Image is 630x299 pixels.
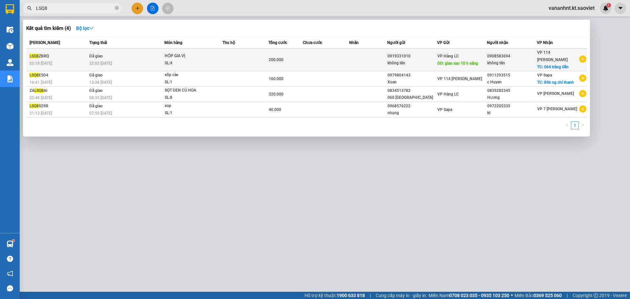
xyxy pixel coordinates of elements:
[30,53,87,60] div: ZBRQ
[579,121,587,129] li: Next Page
[89,26,94,31] span: down
[30,111,52,116] span: 21:13 [DATE]
[30,104,39,108] span: LSQ8
[487,79,536,86] div: c Huyen
[537,73,552,77] span: VP Sapa
[76,26,94,31] strong: Bộ lọc
[30,72,87,79] div: E5D4
[165,60,214,67] div: SL: 4
[89,54,103,58] span: Đã giao
[269,92,283,96] span: 320.000
[30,96,52,100] span: 22:49 [DATE]
[388,79,437,86] div: Xoan
[89,80,112,85] span: 13:38 [DATE]
[164,40,182,45] span: Món hàng
[165,87,214,94] div: SỌT ĐEN CỦ HOA
[30,61,52,66] span: 20:18 [DATE]
[579,55,586,63] span: plus-circle
[30,40,60,45] span: [PERSON_NAME]
[7,256,13,262] span: question-circle
[268,40,287,45] span: Tổng cước
[437,61,478,66] span: DĐ: giao sau 10 h sáng
[115,6,119,10] span: close-circle
[303,40,322,45] span: Chưa cước
[487,103,536,110] div: 0972205335
[437,92,459,96] span: VP Hàng LC
[26,25,71,32] h3: Kết quả tìm kiếm ( 4 )
[30,73,39,77] span: LSQ8
[7,241,13,247] img: warehouse-icon
[7,75,13,82] img: solution-icon
[30,54,39,58] span: LSQ8
[269,57,283,62] span: 200.000
[71,23,99,33] button: Bộ lọcdown
[537,50,568,62] span: VP 114 [PERSON_NAME]
[571,121,579,129] li: 1
[7,43,13,50] img: warehouse-icon
[89,73,103,77] span: Đã giao
[222,40,235,45] span: Thu hộ
[563,121,571,129] button: left
[437,40,450,45] span: VP Gửi
[89,104,103,108] span: Đã giao
[165,72,214,79] div: xốp càe
[581,123,585,127] span: right
[537,40,553,45] span: VP Nhận
[349,40,359,45] span: Nhãn
[165,79,214,86] div: SL: 1
[579,90,586,97] span: plus-circle
[388,72,437,79] div: 0979804143
[89,88,103,93] span: Đã giao
[565,123,569,127] span: left
[437,54,459,58] span: VP Hàng LC
[437,107,452,112] span: VP Sapa
[537,91,574,96] span: VP [PERSON_NAME]
[269,107,281,112] span: 40.000
[89,96,112,100] span: 08:35 [DATE]
[537,107,577,111] span: VP 7 [PERSON_NAME]
[34,88,44,93] span: LSQ8
[487,53,536,60] div: 0908583694
[437,76,482,81] span: VP 114 [PERSON_NAME]
[579,121,587,129] button: right
[165,53,214,60] div: HỘP GIA VỊ
[7,26,13,33] img: warehouse-icon
[165,94,214,101] div: SL: 8
[537,80,574,85] span: TC: 89b ng chí thanh
[89,40,107,45] span: Trạng thái
[579,75,586,82] span: plus-circle
[165,102,214,110] div: xop
[487,40,508,45] span: Người nhận
[487,60,536,67] div: không tên
[30,87,87,94] div: ZA AI
[563,121,571,129] li: Previous Page
[36,5,114,12] input: Tìm tên, số ĐT hoặc mã đơn
[89,61,112,66] span: 22:02 [DATE]
[7,59,13,66] img: warehouse-icon
[487,72,536,79] div: 0911293515
[269,76,283,81] span: 160.000
[387,40,405,45] span: Người gửi
[27,6,32,11] span: search
[115,5,119,11] span: close-circle
[487,94,536,101] div: Hương
[388,87,437,94] div: 0834513782
[388,60,437,67] div: không tên
[7,270,13,277] span: notification
[388,53,437,60] div: 0919331010
[12,240,14,242] sup: 1
[388,103,437,110] div: 0968576222
[30,80,52,85] span: 16:41 [DATE]
[7,285,13,291] span: message
[579,105,586,113] span: plus-circle
[487,87,536,94] div: 0835282345
[537,65,569,69] span: TC: 064 tràng tiền
[388,110,437,117] div: nhung
[89,111,112,116] span: 07:50 [DATE]
[6,4,14,14] img: logo-vxr
[165,110,214,117] div: SL: 1
[487,110,536,117] div: kt
[30,103,87,110] div: S29R
[571,122,578,129] a: 1
[388,94,437,101] div: 060 [GEOGRAPHIC_DATA]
